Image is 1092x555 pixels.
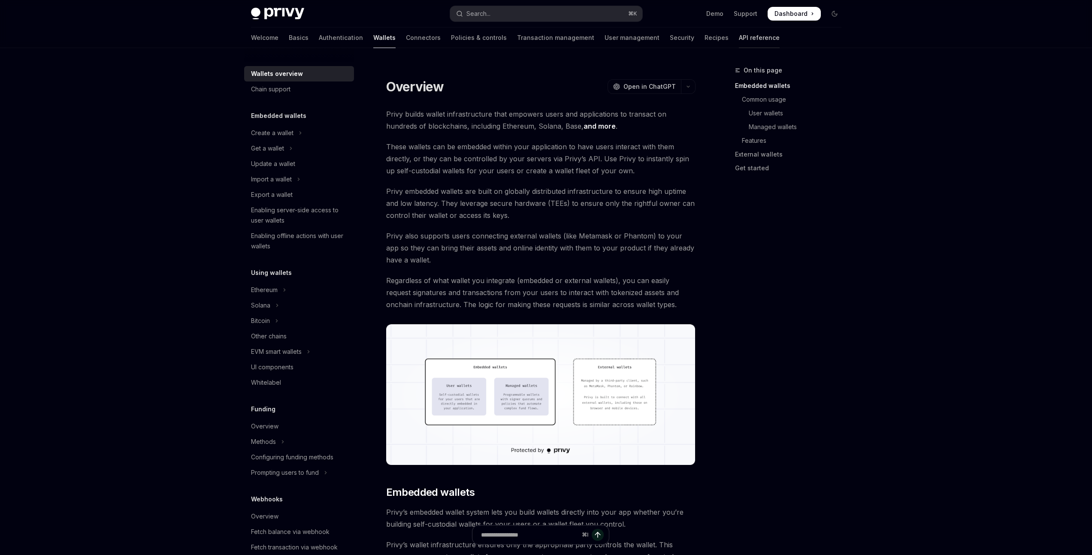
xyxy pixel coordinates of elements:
a: Chain support [244,81,354,97]
button: Toggle Ethereum section [244,282,354,298]
span: ⌘ K [628,10,637,17]
a: Features [735,134,848,148]
span: Privy also supports users connecting external wallets (like Metamask or Phantom) to your app so t... [386,230,696,266]
div: Other chains [251,331,287,341]
button: Toggle Create a wallet section [244,125,354,141]
a: User management [605,27,659,48]
span: Open in ChatGPT [623,82,676,91]
div: Chain support [251,84,290,94]
button: Toggle dark mode [828,7,841,21]
a: Export a wallet [244,187,354,202]
a: Support [734,9,757,18]
div: Methods [251,437,276,447]
a: Security [670,27,694,48]
a: Demo [706,9,723,18]
a: Welcome [251,27,278,48]
div: Create a wallet [251,128,293,138]
div: UI components [251,362,293,372]
button: Toggle Get a wallet section [244,141,354,156]
div: Enabling server-side access to user wallets [251,205,349,226]
a: Recipes [705,27,729,48]
a: Connectors [406,27,441,48]
a: Authentication [319,27,363,48]
a: Basics [289,27,309,48]
div: Configuring funding methods [251,452,333,462]
button: Toggle EVM smart wallets section [244,344,354,359]
input: Ask a question... [481,525,578,544]
a: Enabling server-side access to user wallets [244,202,354,228]
a: Policies & controls [451,27,507,48]
a: Update a wallet [244,156,354,172]
button: Toggle Prompting users to fund section [244,465,354,480]
button: Send message [592,529,604,541]
a: Other chains [244,329,354,344]
h5: Funding [251,404,275,414]
a: and more [584,122,616,131]
div: Search... [466,9,490,19]
div: Fetch transaction via webhook [251,542,338,552]
a: User wallets [735,106,848,120]
a: Common usage [735,93,848,106]
a: Dashboard [768,7,821,21]
a: Whitelabel [244,375,354,390]
span: These wallets can be embedded within your application to have users interact with them directly, ... [386,141,696,177]
div: Fetch balance via webhook [251,527,330,537]
div: Import a wallet [251,174,292,184]
a: Wallets overview [244,66,354,81]
div: Overview [251,511,278,522]
span: Privy builds wallet infrastructure that empowers users and applications to transact on hundreds o... [386,108,696,132]
span: Privy’s embedded wallet system lets you build wallets directly into your app whether you’re build... [386,506,696,530]
div: Ethereum [251,285,278,295]
h5: Webhooks [251,494,283,504]
div: Prompting users to fund [251,468,319,478]
a: Embedded wallets [735,79,848,93]
a: Enabling offline actions with user wallets [244,228,354,254]
img: dark logo [251,8,304,20]
div: Export a wallet [251,190,293,200]
div: Enabling offline actions with user wallets [251,231,349,251]
a: UI components [244,359,354,375]
button: Toggle Methods section [244,434,354,449]
button: Toggle Import a wallet section [244,172,354,187]
a: Get started [735,161,848,175]
div: Solana [251,300,270,311]
span: Regardless of what wallet you integrate (embedded or external wallets), you can easily request si... [386,274,696,311]
a: Managed wallets [735,120,848,134]
div: Overview [251,421,278,431]
span: Embedded wallets [386,486,475,499]
a: External wallets [735,148,848,161]
div: EVM smart wallets [251,347,302,357]
span: On this page [744,65,782,75]
h1: Overview [386,79,444,94]
a: Fetch balance via webhook [244,524,354,540]
a: Wallets [373,27,396,48]
button: Toggle Bitcoin section [244,313,354,329]
a: API reference [739,27,780,48]
span: Dashboard [774,9,808,18]
div: Update a wallet [251,159,295,169]
span: Privy embedded wallets are built on globally distributed infrastructure to ensure high uptime and... [386,185,696,221]
button: Toggle Solana section [244,298,354,313]
div: Bitcoin [251,316,270,326]
a: Configuring funding methods [244,449,354,465]
h5: Using wallets [251,268,292,278]
button: Open search [450,6,642,21]
h5: Embedded wallets [251,111,306,121]
button: Open in ChatGPT [608,79,681,94]
a: Fetch transaction via webhook [244,540,354,555]
div: Wallets overview [251,69,303,79]
a: Overview [244,419,354,434]
img: images/walletoverview.png [386,324,696,465]
div: Whitelabel [251,377,281,388]
div: Get a wallet [251,143,284,154]
a: Overview [244,509,354,524]
a: Transaction management [517,27,594,48]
